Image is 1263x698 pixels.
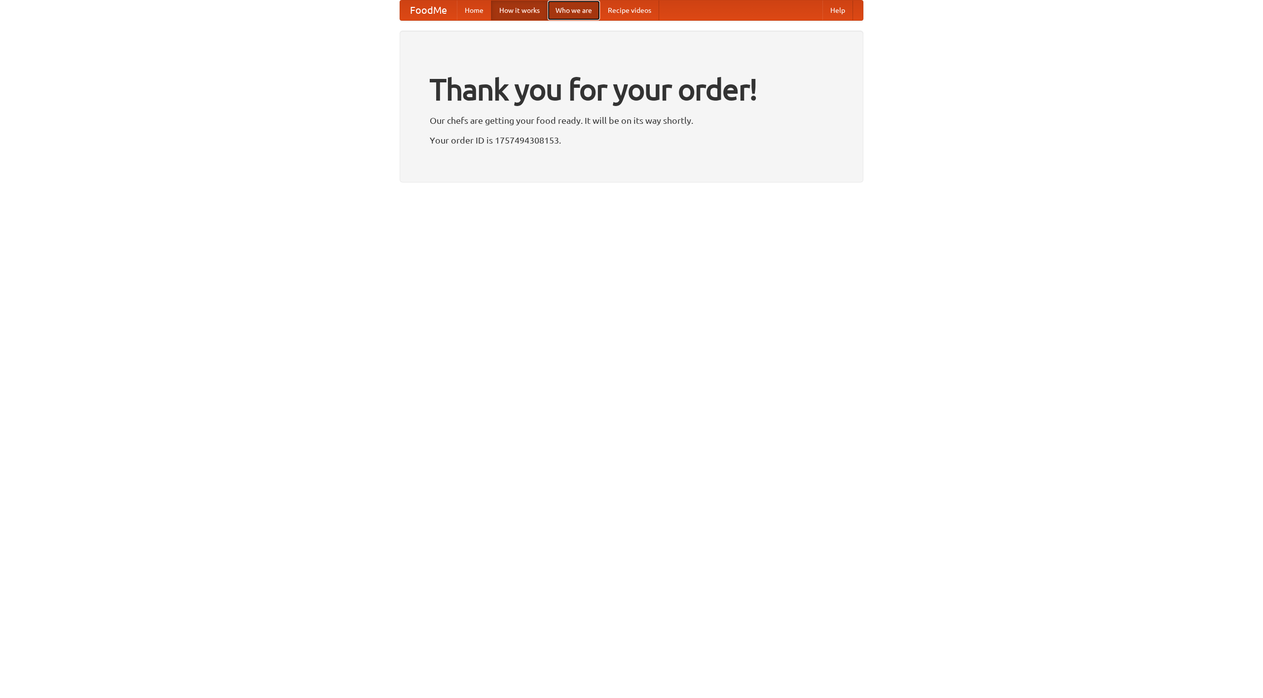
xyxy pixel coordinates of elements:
[430,113,833,128] p: Our chefs are getting your food ready. It will be on its way shortly.
[400,0,457,20] a: FoodMe
[491,0,548,20] a: How it works
[430,66,833,113] h1: Thank you for your order!
[430,133,833,147] p: Your order ID is 1757494308153.
[600,0,659,20] a: Recipe videos
[822,0,853,20] a: Help
[548,0,600,20] a: Who we are
[457,0,491,20] a: Home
